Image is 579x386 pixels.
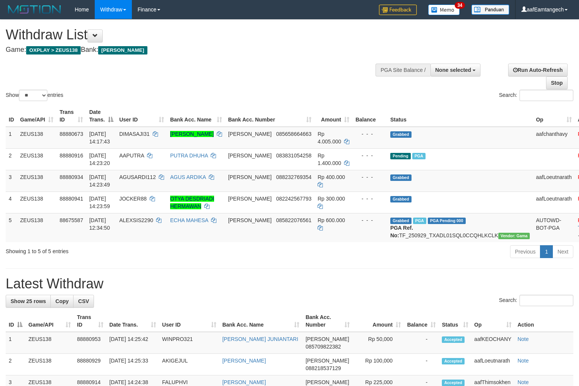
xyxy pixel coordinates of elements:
span: [DATE] 14:17:43 [89,131,110,145]
td: 3 [6,170,17,191]
span: CSV [78,298,89,304]
th: Balance: activate to sort column ascending [404,310,439,332]
span: [DATE] 14:23:20 [89,153,110,166]
span: 88880916 [59,153,83,159]
th: Date Trans.: activate to sort column ascending [106,310,159,332]
span: [PERSON_NAME] [305,336,349,342]
td: - [404,332,439,354]
th: Game/API: activate to sort column ascending [25,310,74,332]
a: Note [518,336,529,342]
th: Bank Acc. Number: activate to sort column ascending [225,105,315,127]
td: 88880953 [74,332,106,354]
span: Marked by aafanarl [412,153,426,159]
div: - - - [355,152,384,159]
th: Trans ID: activate to sort column ascending [56,105,86,127]
th: Status [387,105,533,127]
a: Note [518,379,529,385]
select: Showentries [19,90,47,101]
h1: Latest Withdraw [6,276,573,291]
div: Showing 1 to 5 of 5 entries [6,244,236,255]
span: Copy 085658664663 to clipboard [276,131,311,137]
span: [PERSON_NAME] [305,358,349,364]
td: ZEUS138 [25,332,74,354]
span: [DATE] 14:23:59 [89,196,110,209]
span: Grabbed [390,174,412,181]
img: panduan.png [471,5,509,15]
span: Rp 300.000 [318,196,345,202]
label: Search: [499,90,573,101]
a: OTYA DESDRIADI HERMAWAN [170,196,214,209]
span: OXPLAY > ZEUS138 [26,46,81,54]
th: Amount: activate to sort column ascending [315,105,352,127]
span: [PERSON_NAME] [98,46,147,54]
span: [DATE] 14:23:49 [89,174,110,188]
span: 88675587 [59,217,83,223]
span: Show 25 rows [11,298,46,304]
span: 88880941 [59,196,83,202]
th: Bank Acc. Name: activate to sort column ascending [219,310,303,332]
td: aafLoeutnarath [533,191,574,213]
b: PGA Ref. No: [390,225,413,238]
span: Grabbed [390,131,412,138]
td: WINPRO321 [159,332,219,354]
th: Bank Acc. Number: activate to sort column ascending [302,310,353,332]
span: Accepted [442,380,465,386]
span: AGUSARDI112 [119,174,156,180]
a: Stop [546,76,568,89]
div: - - - [355,195,384,202]
span: Grabbed [390,196,412,202]
th: User ID: activate to sort column ascending [159,310,219,332]
label: Show entries [6,90,63,101]
img: Button%20Memo.svg [428,5,460,15]
span: Copy 085822076561 to clipboard [276,217,311,223]
a: PUTRA DHUHA [170,153,208,159]
a: CSV [73,295,94,308]
span: Copy 088232769354 to clipboard [276,174,311,180]
th: Op: activate to sort column ascending [533,105,574,127]
a: [PERSON_NAME] [170,131,214,137]
a: Show 25 rows [6,295,51,308]
span: [PERSON_NAME] [228,174,272,180]
span: None selected [435,67,471,73]
th: User ID: activate to sort column ascending [116,105,167,127]
span: Accepted [442,336,465,343]
td: 2 [6,354,25,375]
a: Run Auto-Refresh [508,64,568,76]
td: [DATE] 14:25:42 [106,332,159,354]
th: Amount: activate to sort column ascending [353,310,404,332]
span: 88880673 [59,131,83,137]
td: ZEUS138 [17,127,56,149]
span: [PERSON_NAME] [228,196,272,202]
span: 34 [455,2,465,9]
td: AKIGEJUL [159,354,219,375]
div: PGA Site Balance / [376,64,430,76]
span: [PERSON_NAME] [228,217,272,223]
div: - - - [355,130,384,138]
td: ZEUS138 [25,354,74,375]
td: ZEUS138 [17,213,56,242]
th: Trans ID: activate to sort column ascending [74,310,106,332]
span: PGA Pending [428,218,466,224]
span: Copy 082242567793 to clipboard [276,196,311,202]
span: Rp 1.400.000 [318,153,341,166]
a: Copy [50,295,74,308]
td: aafLoeutnarath [471,354,515,375]
label: Search: [499,295,573,306]
td: Rp 50,000 [353,332,404,354]
th: ID [6,105,17,127]
td: TF_250929_TXADL01SQL0CCQHLKCLK [387,213,533,242]
img: Feedback.jpg [379,5,417,15]
span: Pending [390,153,411,159]
td: 5 [6,213,17,242]
td: 88880929 [74,354,106,375]
a: ECHA MAHESA [170,217,208,223]
a: Previous [510,245,540,258]
a: Next [552,245,573,258]
td: 2 [6,148,17,170]
a: AGUS ARDIKA [170,174,206,180]
button: None selected [430,64,481,76]
td: ZEUS138 [17,148,56,170]
td: 4 [6,191,17,213]
h4: Game: Bank: [6,46,379,54]
th: Game/API: activate to sort column ascending [17,105,56,127]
